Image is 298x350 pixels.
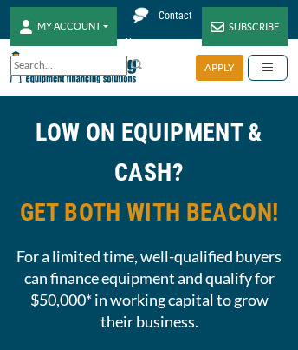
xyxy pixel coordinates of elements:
a: SUBSCRIBE [202,7,288,46]
input: Search [10,56,127,76]
span: Contact Us [126,10,192,49]
h2: LOW ON EQUIPMENT & CASH? [10,113,288,233]
button: MY ACCOUNT [10,7,117,46]
span: For a limited time, well-qualified buyers can finance equipment and qualify for $50,000* in worki... [10,246,288,333]
a: Clear search text [109,59,123,73]
img: Search [130,57,144,71]
span: GET BOTH WITH BEACON! [10,193,288,233]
